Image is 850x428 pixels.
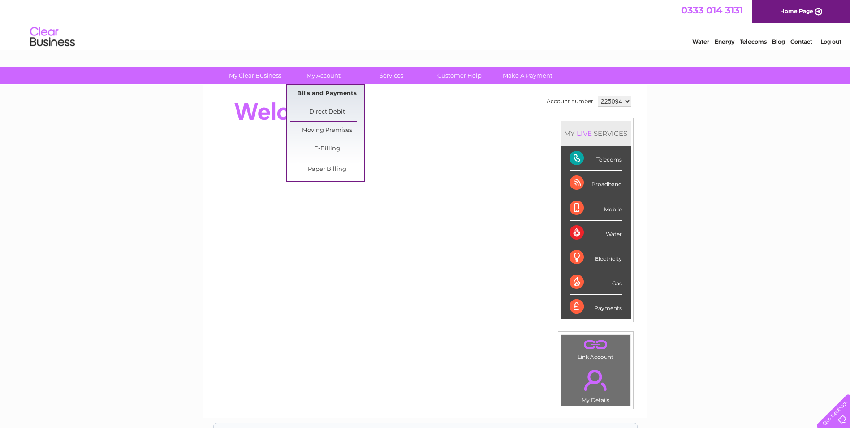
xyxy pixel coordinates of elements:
[218,67,292,84] a: My Clear Business
[570,295,622,319] div: Payments
[790,38,812,45] a: Contact
[561,362,630,406] td: My Details
[491,67,565,84] a: Make A Payment
[570,221,622,245] div: Water
[570,270,622,295] div: Gas
[740,38,767,45] a: Telecoms
[544,94,595,109] td: Account number
[681,4,743,16] a: 0333 014 3131
[570,245,622,270] div: Electricity
[290,140,364,158] a: E-Billing
[570,146,622,171] div: Telecoms
[564,337,628,353] a: .
[214,5,637,44] div: Clear Business is a trading name of Verastar Limited (registered in [GEOGRAPHIC_DATA] No. 3667643...
[772,38,785,45] a: Blog
[290,122,364,140] a: Moving Premises
[354,67,428,84] a: Services
[820,38,841,45] a: Log out
[290,103,364,121] a: Direct Debit
[564,364,628,396] a: .
[561,121,631,146] div: MY SERVICES
[715,38,734,45] a: Energy
[561,334,630,362] td: Link Account
[570,171,622,196] div: Broadband
[570,196,622,221] div: Mobile
[290,161,364,179] a: Paper Billing
[290,85,364,103] a: Bills and Payments
[423,67,496,84] a: Customer Help
[286,67,360,84] a: My Account
[575,129,594,138] div: LIVE
[30,23,75,51] img: logo.png
[692,38,709,45] a: Water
